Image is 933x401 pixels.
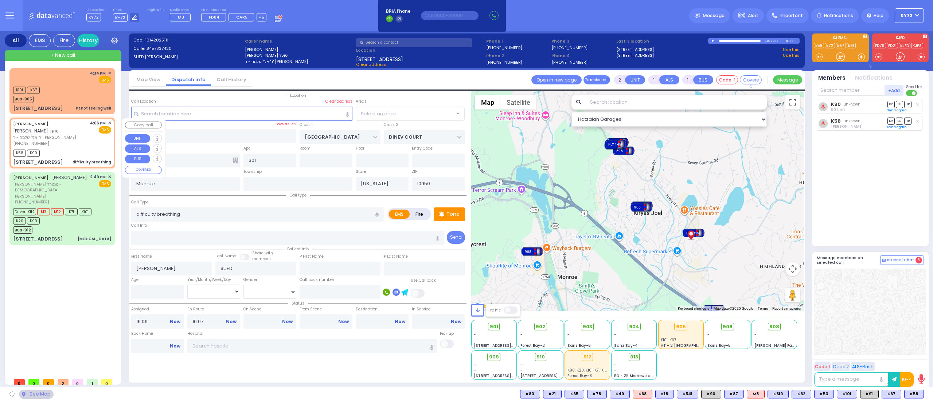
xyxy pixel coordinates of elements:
a: Dispatch info [166,76,211,83]
span: EMS [99,76,111,83]
label: Fire units on call [201,8,266,12]
label: Cross 2 [384,122,398,128]
div: difficulty breathing [73,159,111,165]
span: KY72 [901,12,913,19]
span: [STREET_ADDRESS][PERSON_NAME] [474,373,543,378]
div: BLS [677,390,698,398]
label: KJ EMS... [812,36,869,41]
div: 903 [631,202,652,213]
div: BLS [655,390,674,398]
div: / [771,37,772,45]
button: Send [447,231,465,244]
label: ZIP [412,169,417,175]
div: [STREET_ADDRESS] [13,159,63,166]
span: 0 [28,379,39,385]
span: Clear address [356,61,386,67]
span: - [614,332,616,337]
label: Hospital [187,331,203,337]
span: unknown [843,118,860,124]
span: Phone 4 [551,53,614,59]
label: [PHONE_NUMBER] [486,59,522,65]
img: client-location.gif [686,224,696,241]
span: [PERSON_NAME] סועד [13,128,59,134]
span: - [520,368,523,373]
span: ✕ [108,70,111,76]
a: K91 [847,43,856,48]
div: BLS [565,390,584,398]
button: Code 1 [814,362,831,371]
span: - [520,337,523,343]
span: BUS-912 [13,226,32,234]
span: 906 [723,323,733,330]
img: comment-alt.png [882,259,886,262]
a: K58 [831,118,841,124]
span: - [614,362,616,368]
span: K-72 [113,13,128,22]
span: Send text [906,84,924,90]
button: Transfer call [583,75,610,84]
span: [STREET_ADDRESS] [356,56,403,61]
span: Call type [286,192,310,198]
gmp-advanced-marker: Client [686,227,696,238]
label: Call Location [131,99,156,104]
button: ALS-Rush [851,362,875,371]
div: BLS [724,390,744,398]
gmp-advanced-marker: 903 [636,202,647,213]
label: KJFD [872,36,929,41]
div: BLS [543,390,562,398]
button: UNIT [625,75,645,84]
label: On Scene [243,306,296,312]
span: Message [703,12,725,19]
span: K71 [65,208,78,215]
a: FD21 [887,43,898,48]
div: 0.00 [764,37,771,45]
span: 90 Unit [831,107,845,112]
label: P First Name [300,254,324,259]
label: Traffic [488,307,501,313]
label: Room [300,146,311,151]
button: +Add [885,85,904,96]
a: Open in new page [531,75,582,84]
div: 596 [613,145,635,156]
button: Members [818,74,846,82]
label: [PHONE_NUMBER] [551,45,587,50]
span: K90 [27,217,40,225]
button: Show street map [475,95,500,110]
label: Age [131,277,138,283]
label: First Name [131,254,152,259]
button: Show satellite imagery [500,95,536,110]
gmp-advanced-marker: 595 [612,137,623,148]
span: 2 [58,379,69,385]
span: + New call [51,52,75,59]
span: [1014202511] [143,37,168,43]
img: Logo [29,11,77,20]
span: K101, K67 [661,337,676,343]
button: Drag Pegman onto the map to open Street View [785,288,800,302]
span: ✕ [108,174,111,180]
label: Township [243,169,262,175]
span: [PERSON_NAME] [52,174,87,180]
span: BRIA Phone [386,8,410,15]
span: 4:34 PM [90,71,106,76]
button: BUS [693,75,713,84]
label: Call Type [131,199,149,205]
span: [STREET_ADDRESS][PERSON_NAME] [474,343,543,348]
input: Search member [817,85,885,96]
img: Google [473,302,497,311]
img: message.svg [695,13,700,18]
label: [PHONE_NUMBER] [486,45,522,50]
label: P Last Name [384,254,408,259]
label: From Scene [300,306,352,312]
span: KY72 [86,13,101,21]
span: Location [286,93,310,98]
label: Call Info [131,223,147,229]
gmp-advanced-marker: FLY 919 [688,227,699,238]
span: 4:06 PM [90,120,106,126]
a: Use this [783,47,800,53]
input: Search a contact [356,38,472,47]
label: Floor [356,146,364,151]
span: 903 [583,323,592,330]
a: [STREET_ADDRESS] [616,47,654,53]
label: Call back number [300,277,334,283]
div: 0:47 [772,37,779,45]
